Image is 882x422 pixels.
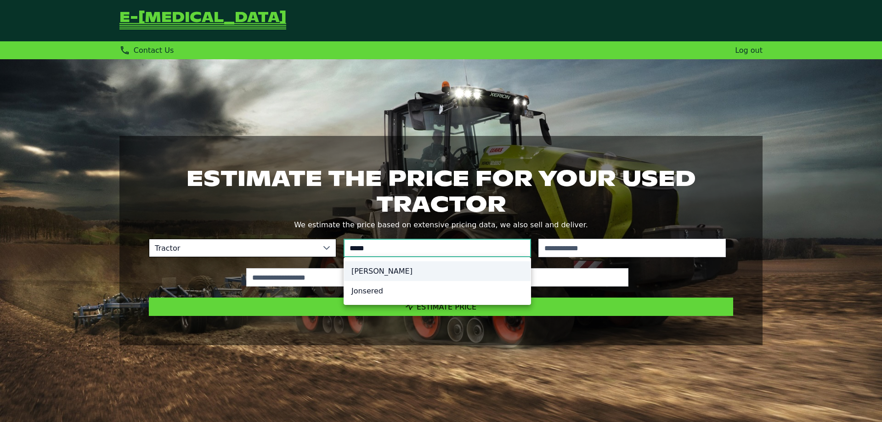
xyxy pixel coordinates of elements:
[344,258,531,304] ul: Option List
[149,239,317,257] span: Tractor
[344,281,531,301] li: Jonsered
[134,46,174,55] span: Contact Us
[149,219,733,231] p: We estimate the price based on extensive pricing data, we also sell and deliver.
[119,11,286,30] a: Go Back to Homepage
[735,46,763,55] a: Log out
[344,261,531,281] li: John Deere
[417,303,476,311] span: Estimate Price
[119,45,174,56] div: Contact Us
[149,165,733,217] h1: Estimate the price for your used tractor
[149,298,733,316] button: Estimate Price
